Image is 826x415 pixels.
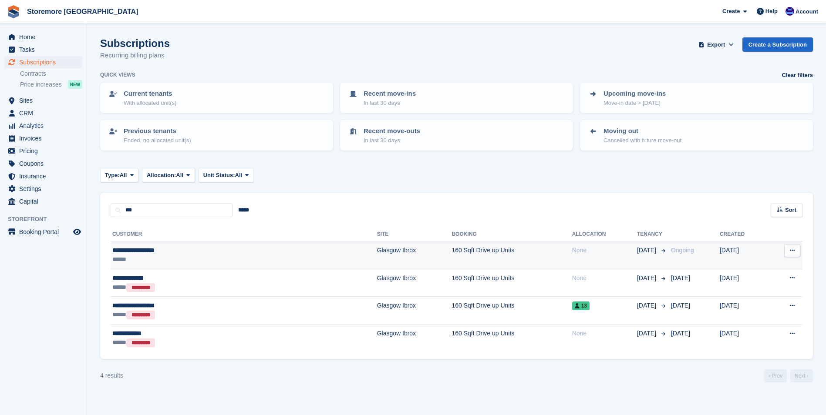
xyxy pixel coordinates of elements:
span: Sort [785,206,796,214]
span: CRM [19,107,71,119]
td: Glasgow Ibrox [377,297,452,325]
td: [DATE] [720,297,768,325]
th: Site [377,228,452,241]
a: Clear filters [782,71,813,80]
span: Type: [105,171,120,180]
img: Angela [786,7,794,16]
a: menu [4,44,82,56]
h6: Quick views [100,71,135,79]
div: None [572,274,637,283]
td: [DATE] [720,269,768,297]
p: Previous tenants [124,126,191,136]
a: Current tenants With allocated unit(s) [101,84,332,112]
span: Unit Status: [203,171,235,180]
a: menu [4,31,82,43]
nav: Page [762,369,815,382]
span: Create [722,7,740,16]
span: [DATE] [637,301,658,310]
img: stora-icon-8386f47178a22dfd0bd8f6a31ec36ba5ce8667c1dd55bd0f319d3a0aa187defe.svg [7,5,20,18]
p: Current tenants [124,89,176,99]
span: Settings [19,183,71,195]
p: With allocated unit(s) [124,99,176,107]
th: Booking [452,228,572,241]
p: Recent move-ins [364,89,416,99]
span: Home [19,31,71,43]
a: menu [4,56,82,68]
th: Tenancy [637,228,668,241]
a: Storemore [GEOGRAPHIC_DATA] [24,4,142,19]
a: menu [4,132,82,144]
a: Previous tenants Ended, no allocated unit(s) [101,121,332,150]
span: Sites [19,94,71,107]
td: Glasgow Ibrox [377,269,452,297]
div: None [572,246,637,255]
span: Pricing [19,145,71,157]
td: 160 Sqft Drive up Units [452,269,572,297]
span: All [120,171,127,180]
div: 4 results [100,371,123,380]
span: Tasks [19,44,71,56]
span: Export [707,40,725,49]
th: Customer [111,228,377,241]
span: [DATE] [637,246,658,255]
button: Type: All [100,168,138,182]
span: Price increases [20,80,62,89]
a: menu [4,183,82,195]
span: Insurance [19,170,71,182]
p: Ended, no allocated unit(s) [124,136,191,145]
span: All [176,171,183,180]
span: Storefront [8,215,87,224]
a: Upcoming move-ins Move-in date > [DATE] [581,84,812,112]
a: Moving out Cancelled with future move-out [581,121,812,150]
p: In last 30 days [364,99,416,107]
h1: Subscriptions [100,37,170,49]
p: In last 30 days [364,136,420,145]
td: Glasgow Ibrox [377,324,452,351]
td: Glasgow Ibrox [377,241,452,269]
p: Recurring billing plans [100,50,170,60]
span: [DATE] [637,274,658,283]
th: Created [720,228,768,241]
span: Ongoing [671,247,694,254]
a: Recent move-ins In last 30 days [341,84,572,112]
p: Move-in date > [DATE] [603,99,666,107]
a: Recent move-outs In last 30 days [341,121,572,150]
a: menu [4,120,82,132]
span: Account [796,7,818,16]
a: menu [4,94,82,107]
span: [DATE] [671,302,690,309]
a: menu [4,157,82,170]
button: Export [697,37,735,52]
span: [DATE] [671,330,690,337]
span: [DATE] [637,329,658,338]
button: Allocation: All [142,168,195,182]
td: 160 Sqft Drive up Units [452,324,572,351]
a: menu [4,145,82,157]
span: Help [765,7,778,16]
a: Next [790,369,813,382]
p: Recent move-outs [364,126,420,136]
th: Allocation [572,228,637,241]
a: Price increases NEW [20,80,82,89]
span: All [235,171,243,180]
td: [DATE] [720,241,768,269]
span: Subscriptions [19,56,71,68]
td: [DATE] [720,324,768,351]
a: menu [4,170,82,182]
p: Moving out [603,126,681,136]
p: Upcoming move-ins [603,89,666,99]
span: Invoices [19,132,71,144]
a: menu [4,195,82,207]
a: menu [4,107,82,119]
td: 160 Sqft Drive up Units [452,241,572,269]
a: Previous [764,369,787,382]
a: Preview store [72,227,82,237]
td: 160 Sqft Drive up Units [452,297,572,325]
span: Allocation: [147,171,176,180]
div: NEW [68,80,82,89]
button: Unit Status: All [199,168,254,182]
span: Coupons [19,157,71,170]
p: Cancelled with future move-out [603,136,681,145]
span: [DATE] [671,274,690,281]
span: Capital [19,195,71,207]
